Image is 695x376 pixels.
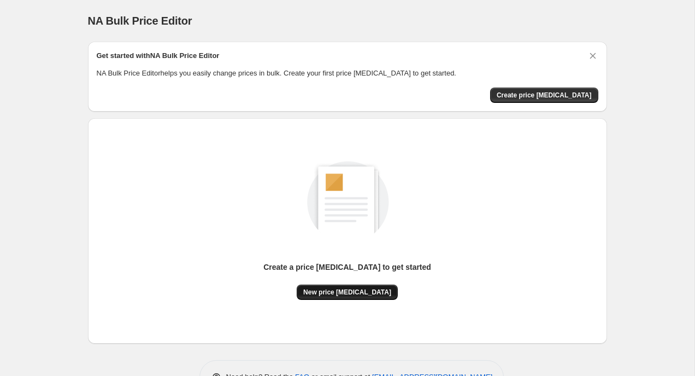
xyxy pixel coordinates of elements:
[97,50,220,61] h2: Get started with NA Bulk Price Editor
[587,50,598,61] button: Dismiss card
[263,262,431,273] p: Create a price [MEDICAL_DATA] to get started
[97,68,598,79] p: NA Bulk Price Editor helps you easily change prices in bulk. Create your first price [MEDICAL_DAT...
[297,285,398,300] button: New price [MEDICAL_DATA]
[497,91,592,100] span: Create price [MEDICAL_DATA]
[88,15,192,27] span: NA Bulk Price Editor
[490,88,598,103] button: Create price change job
[303,288,391,297] span: New price [MEDICAL_DATA]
